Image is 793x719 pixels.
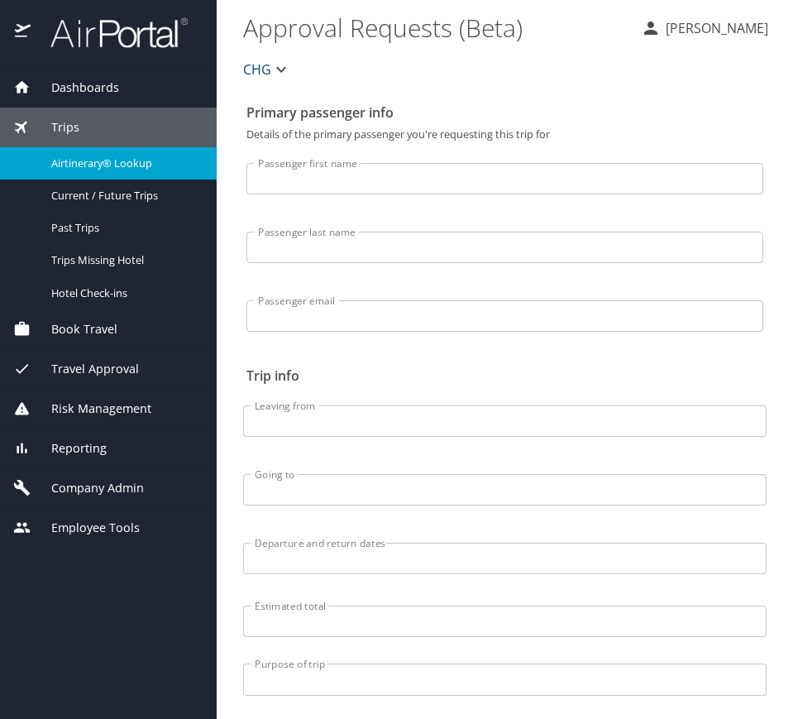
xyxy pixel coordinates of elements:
span: Book Travel [31,320,117,338]
img: icon-airportal.png [15,17,32,49]
p: Details of the primary passenger you're requesting this trip for [246,129,763,140]
span: Company Admin [31,479,144,497]
h2: Primary passenger info [246,99,763,126]
p: [PERSON_NAME] [661,18,768,38]
button: CHG [236,53,298,86]
span: Travel Approval [31,360,139,378]
span: Past Trips [51,220,197,236]
h1: Approval Requests (Beta) [243,2,628,53]
span: Risk Management [31,400,151,418]
span: Trips Missing Hotel [51,252,197,268]
span: Trips [31,118,79,137]
span: Current / Future Trips [51,188,197,204]
h2: Trip info [246,362,763,389]
button: [PERSON_NAME] [634,13,775,43]
span: Employee Tools [31,519,140,537]
span: Reporting [31,439,107,458]
span: CHG [243,58,271,81]
span: Dashboards [31,79,119,97]
span: Airtinerary® Lookup [51,156,197,171]
span: Hotel Check-ins [51,285,197,301]
img: airportal-logo.png [32,17,188,49]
